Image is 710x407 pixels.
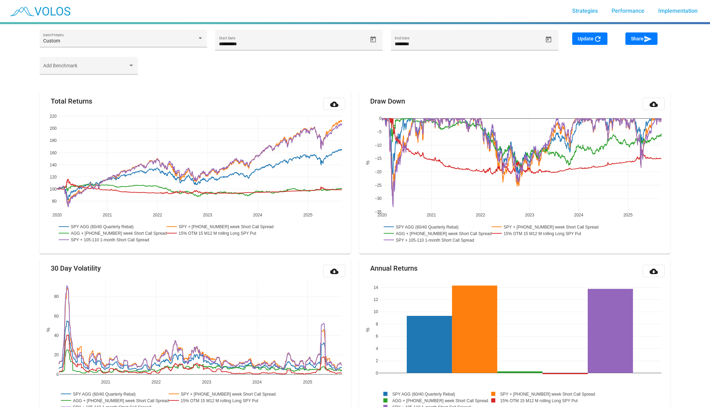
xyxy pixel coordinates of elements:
a: Performance [606,5,650,17]
mat-icon: cloud_download [330,100,338,108]
mat-card-title: Annual Returns [370,265,418,272]
img: blue_transparent.png [6,2,74,20]
span: Custom [43,38,60,43]
span: Implementation [658,8,698,14]
mat-icon: cloud_download [330,267,338,275]
button: Share [625,32,658,45]
a: Strategies [567,5,603,17]
mat-icon: refresh [594,35,602,43]
span: Strategies [572,8,598,14]
span: Share [631,36,652,41]
a: Implementation [653,5,703,17]
button: Update [572,32,607,45]
mat-icon: send [644,35,652,43]
button: Open calendar [543,33,555,46]
mat-icon: cloud_download [650,267,658,275]
mat-card-title: Draw Down [370,98,405,105]
span: Performance [612,8,644,14]
mat-card-title: Total Returns [51,98,92,105]
button: Open calendar [367,33,379,46]
span: Update [578,36,602,41]
mat-icon: cloud_download [650,100,658,108]
mat-card-title: 30 Day Volatility [51,265,101,272]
